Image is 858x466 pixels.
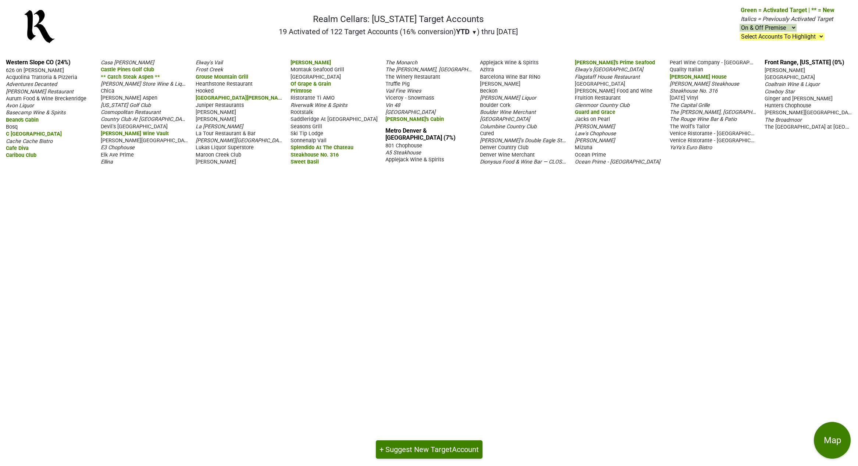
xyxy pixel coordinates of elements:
span: Vail Fine Wines [385,88,421,94]
span: [GEOGRAPHIC_DATA] [765,74,815,80]
span: Pearl Wine Company - [GEOGRAPHIC_DATA] [670,59,775,66]
span: Acquolina Trattoria & Pizzeria [6,74,77,80]
span: Elk Ave Prime [101,152,134,158]
span: Hunters Chophouse [765,103,811,109]
span: 801 Chophouse [385,143,422,149]
span: Flagstaff House Restaurant [575,74,640,80]
span: [GEOGRAPHIC_DATA] [291,74,341,80]
span: [PERSON_NAME] [765,67,805,74]
span: [PERSON_NAME] [575,137,615,144]
span: [PERSON_NAME] Wine Vault [101,130,169,137]
span: Steakhouse No. 316 [291,152,339,158]
h1: Realm Cellars: [US_STATE] Target Accounts [279,14,518,25]
span: Lukas Liquor Superstore [196,144,254,151]
button: + Suggest New TargetAccount [376,440,483,459]
span: [PERSON_NAME][GEOGRAPHIC_DATA] [196,137,286,144]
a: Front Range, [US_STATE] (0%) [765,59,844,66]
span: Beano's Cabin [6,117,39,123]
span: Ellina [101,159,113,165]
span: Cured [480,130,494,137]
span: [PERSON_NAME] [196,116,236,122]
span: Azitra [480,67,494,73]
span: [GEOGRAPHIC_DATA] [575,81,625,87]
span: [PERSON_NAME] [196,159,236,165]
span: Steakhouse No. 316 [670,88,718,94]
span: ▼ [471,29,477,36]
span: [PERSON_NAME]'s Cabin [385,116,444,122]
span: [PERSON_NAME] [291,60,331,66]
span: [PERSON_NAME]'s Double Eagle Steakhouse [480,137,585,144]
span: Rootstalk [291,109,313,115]
span: Sonnenalp Vail [291,137,327,144]
span: Aurum Food & Wine Breckenridge [6,96,86,102]
img: Realm Cellars [24,8,56,45]
span: Columbine Country Club [480,123,537,130]
span: Applejack Wine & Spirits [385,157,444,163]
span: Truffle Pig [385,81,410,87]
span: Splendido At The Chateau [291,144,353,151]
span: Primrose [291,88,312,94]
span: Maroon Creek Club [196,152,241,158]
span: [PERSON_NAME] [480,81,520,87]
span: The [PERSON_NAME], [GEOGRAPHIC_DATA] [385,66,489,73]
span: Ginger and [PERSON_NAME] [765,96,833,102]
span: Ocean Prime [575,152,606,158]
span: Fruition Restaurant [575,95,621,101]
span: Denver Country Club [480,144,528,151]
span: [GEOGRAPHIC_DATA][PERSON_NAME], Auberge Resorts Collection [196,94,356,101]
span: The Monarch [385,60,417,66]
span: Saddleridge At [GEOGRAPHIC_DATA] [291,116,378,122]
span: Sweet Basil [291,159,319,165]
span: Quality Italian [670,67,703,73]
span: [PERSON_NAME] Store Wine & Liquor [101,80,189,87]
span: Hooked [196,88,214,94]
span: Denver Wine Merchant [480,152,535,158]
span: Ocean Prime - [GEOGRAPHIC_DATA] [575,159,660,165]
span: [PERSON_NAME]'s Prime Seafood [575,60,655,66]
span: Castle Pines Golf Club [101,67,154,73]
span: Viceroy - Snowmass [385,95,434,101]
span: Avon Liquor [6,103,34,109]
span: [PERSON_NAME] House [670,74,727,80]
span: [PERSON_NAME] [196,109,236,115]
span: Vin 48 [385,102,400,108]
span: The [PERSON_NAME], [GEOGRAPHIC_DATA] — Elway's [670,108,797,115]
span: The Broadmoor [765,117,802,123]
span: Of Grape & Grain [291,81,331,87]
span: Juniper Restaurants [196,102,244,108]
span: YaYa's Euro Bistro [670,144,712,151]
span: 626 on [PERSON_NAME] [6,67,64,74]
span: Account [452,445,479,454]
span: Ristorante Ti AMO [291,95,335,101]
span: C [GEOGRAPHIC_DATA] [6,131,62,137]
span: Cosmopolitan Restaurant [101,109,161,115]
span: Bosq [6,124,18,130]
a: Western Slope CO (24%) [6,59,71,66]
span: [PERSON_NAME] Aspen [101,95,157,101]
span: Boulder Wine Merchant [480,109,536,115]
span: [PERSON_NAME] Liquor [480,95,536,101]
span: Casa [PERSON_NAME] [101,60,154,66]
span: [PERSON_NAME][GEOGRAPHIC_DATA] [765,109,855,116]
span: La Tour Restaurant & Bar [196,130,256,137]
span: [US_STATE] Golf Club [101,102,151,108]
span: Elway's Vail [196,60,222,66]
span: Chica [101,88,114,94]
span: Glenmoor Country Club [575,102,630,108]
span: [PERSON_NAME][GEOGRAPHIC_DATA] [101,137,192,144]
h2: 19 Activated of 122 Target Accounts (16% conversion) ) thru [DATE] [279,27,518,36]
span: [DATE] Vinyl [670,95,698,101]
span: Green = Activated Target | ** = New [741,7,834,14]
span: Ski Tip Lodge [291,130,323,137]
span: Caribou Club [6,152,36,158]
span: The Rouge Wine Bar & Patio [670,116,737,122]
span: The Capital Grille [670,102,710,108]
span: Venice Ristorante - [GEOGRAPHIC_DATA] [670,137,767,144]
span: Seasons Grill [291,123,322,130]
span: Cafe Diva [6,145,29,151]
span: Cache Cache Bistro [6,138,53,144]
span: The Winery Restaurant [385,74,440,80]
span: Boulder Cork [480,102,510,108]
span: Devil's [GEOGRAPHIC_DATA] [101,123,168,130]
span: Dionysus Food & Wine Bar — CLOSED [480,158,568,165]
